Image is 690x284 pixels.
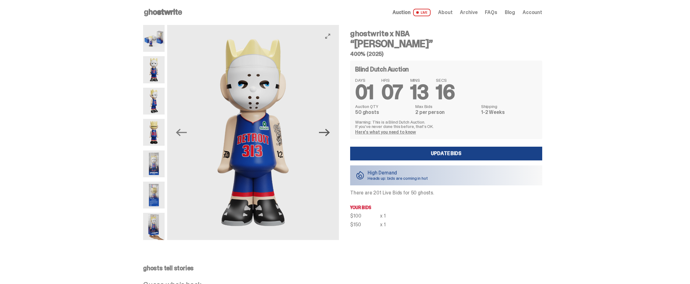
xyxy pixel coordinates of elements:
[436,78,455,82] span: SECS
[481,104,537,109] dt: Shipping
[318,125,331,139] button: Next
[350,205,542,210] p: Your bids
[481,110,537,115] dd: 1-2 Weeks
[415,110,477,115] dd: 2 per person
[143,25,165,52] img: Eminem_NBA_400_10.png
[410,78,429,82] span: MINS
[380,222,386,227] div: x 1
[143,150,165,177] img: Eminem_NBA_400_12.png
[143,88,165,115] img: Copy%20of%20Eminem_NBA_400_3.png
[350,190,542,195] p: There are 201 Live Bids for 50 ghosts.
[350,213,380,218] div: $100
[368,176,428,180] p: Heads up: bids are coming in hot
[350,147,542,160] a: Update Bids
[523,10,542,15] a: Account
[355,110,412,115] dd: 50 ghosts
[175,125,188,139] button: Previous
[324,32,331,40] button: View full-screen
[460,10,477,15] a: Archive
[350,51,542,57] h5: 400% (2025)
[167,25,339,240] img: Copy%20of%20Eminem_NBA_400_1.png
[350,222,380,227] div: $150
[413,9,431,16] span: LIVE
[438,10,452,15] a: About
[355,79,374,105] span: 01
[368,170,428,175] p: High Demand
[415,104,477,109] dt: Max Bids
[485,10,497,15] a: FAQs
[143,213,165,240] img: eminem%20scale.png
[350,30,542,37] h4: ghostwrite x NBA
[143,182,165,208] img: Eminem_NBA_400_13.png
[380,213,386,218] div: x 1
[505,10,515,15] a: Blog
[355,104,412,109] dt: Auction QTY
[410,79,429,105] span: 13
[381,78,403,82] span: HRS
[355,78,374,82] span: DAYS
[436,79,455,105] span: 16
[381,79,403,105] span: 07
[143,119,165,146] img: Copy%20of%20Eminem_NBA_400_6.png
[355,129,416,135] a: Here's what you need to know
[393,10,411,15] span: Auction
[393,9,431,16] a: Auction LIVE
[143,265,542,271] p: ghosts tell stories
[355,120,537,129] p: Warning: This is a Blind Dutch Auction. If you’ve never done this before, that’s OK.
[355,66,409,72] h4: Blind Dutch Auction
[350,39,542,49] h3: “[PERSON_NAME]”
[143,56,165,83] img: Copy%20of%20Eminem_NBA_400_1.png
